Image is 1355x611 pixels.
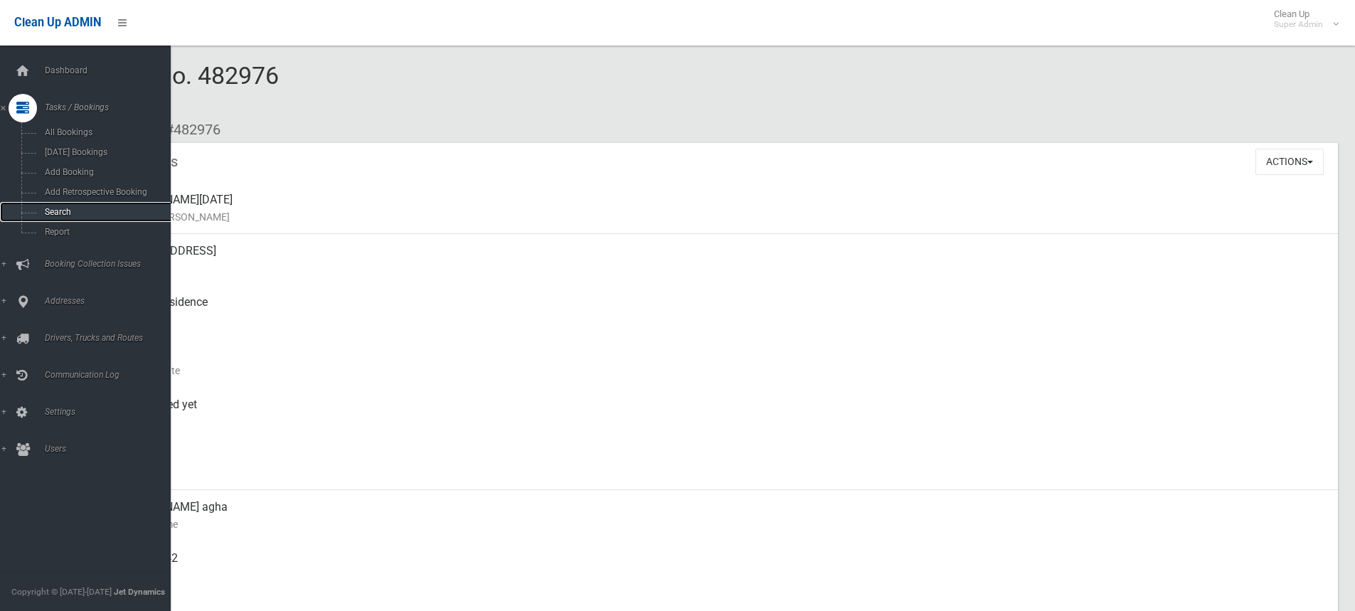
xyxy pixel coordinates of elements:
[114,311,1327,328] small: Pickup Point
[114,490,1327,541] div: [PERSON_NAME] agha
[114,516,1327,533] small: Contact Name
[1274,19,1323,30] small: Super Admin
[114,388,1327,439] div: Not collected yet
[41,333,181,343] span: Drivers, Trucks and Routes
[114,362,1327,379] small: Collection Date
[114,336,1327,388] div: [DATE]
[41,147,169,157] span: [DATE] Bookings
[63,61,279,117] span: Booking No. 482976
[1267,9,1337,30] span: Clean Up
[1255,149,1324,175] button: Actions
[14,16,101,29] span: Clean Up ADMIN
[41,259,181,269] span: Booking Collection Issues
[41,187,169,197] span: Add Retrospective Booking
[41,407,181,417] span: Settings
[41,296,181,306] span: Addresses
[114,439,1327,490] div: [DATE]
[114,260,1327,277] small: Address
[41,444,181,454] span: Users
[114,234,1327,285] div: [STREET_ADDRESS]
[155,117,220,143] li: #482976
[41,102,181,112] span: Tasks / Bookings
[114,285,1327,336] div: Front of Residence
[41,167,169,177] span: Add Booking
[114,587,165,597] strong: Jet Dynamics
[114,567,1327,584] small: Mobile
[41,207,169,217] span: Search
[114,464,1327,482] small: Zone
[41,227,169,237] span: Report
[114,413,1327,430] small: Collected At
[41,370,181,380] span: Communication Log
[114,208,1327,225] small: Name of [PERSON_NAME]
[41,127,169,137] span: All Bookings
[11,587,112,597] span: Copyright © [DATE]-[DATE]
[41,65,181,75] span: Dashboard
[114,183,1327,234] div: [PERSON_NAME][DATE]
[114,541,1327,593] div: 0423003342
